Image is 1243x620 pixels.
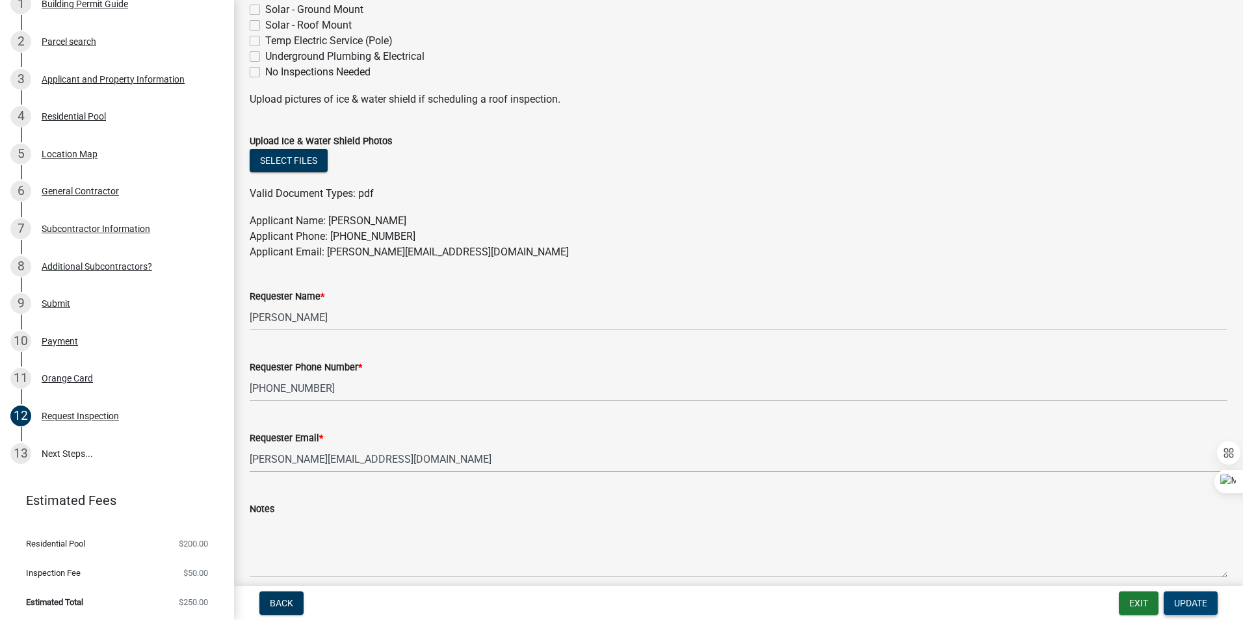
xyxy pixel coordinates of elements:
span: Inspection Fee [26,569,81,577]
label: No Inspections Needed [265,64,371,80]
label: Underground Plumbing & Electrical [265,49,425,64]
a: Estimated Fees [10,487,213,513]
button: Back [259,591,304,615]
div: General Contractor [42,187,119,196]
button: Exit [1119,591,1158,615]
label: Upload Ice & Water Shield Photos [250,137,392,146]
span: Update [1174,598,1207,608]
label: Temp Electric Service (Pole) [265,33,393,49]
button: Update [1164,591,1218,615]
label: Requester Email [250,434,323,443]
label: Solar - Roof Mount [265,18,352,33]
p: Applicant Name: [PERSON_NAME] Applicant Phone: [PHONE_NUMBER] Applicant Email: [PERSON_NAME][EMAI... [250,213,1227,260]
div: Location Map [42,149,98,159]
span: Estimated Total [26,598,83,606]
span: Back [270,598,293,608]
div: Subcontractor Information [42,224,150,233]
div: 7 [10,218,31,239]
div: 8 [10,256,31,277]
span: $200.00 [179,539,208,548]
div: 3 [10,69,31,90]
span: $50.00 [183,569,208,577]
div: 12 [10,406,31,426]
label: Requester Name [250,292,324,302]
div: 10 [10,331,31,352]
div: 11 [10,368,31,389]
label: Notes [250,505,274,514]
div: 5 [10,144,31,164]
span: Valid Document Types: pdf [250,187,374,200]
div: Applicant and Property Information [42,75,185,84]
label: Solar - Ground Mount [265,2,363,18]
button: Select files [250,149,328,172]
div: Residential Pool [42,112,106,121]
div: Request Inspection [42,411,119,420]
span: $250.00 [179,598,208,606]
div: Orange Card [42,374,93,383]
div: 6 [10,181,31,201]
div: 9 [10,293,31,314]
p: Upload pictures of ice & water shield if scheduling a roof inspection. [250,92,1227,107]
div: 4 [10,106,31,127]
div: Payment [42,337,78,346]
label: Requester Phone Number [250,363,362,372]
div: 13 [10,443,31,464]
div: Parcel search [42,37,96,46]
div: 2 [10,31,31,52]
div: Additional Subcontractors? [42,262,152,271]
div: Submit [42,299,70,308]
span: Residential Pool [26,539,85,548]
